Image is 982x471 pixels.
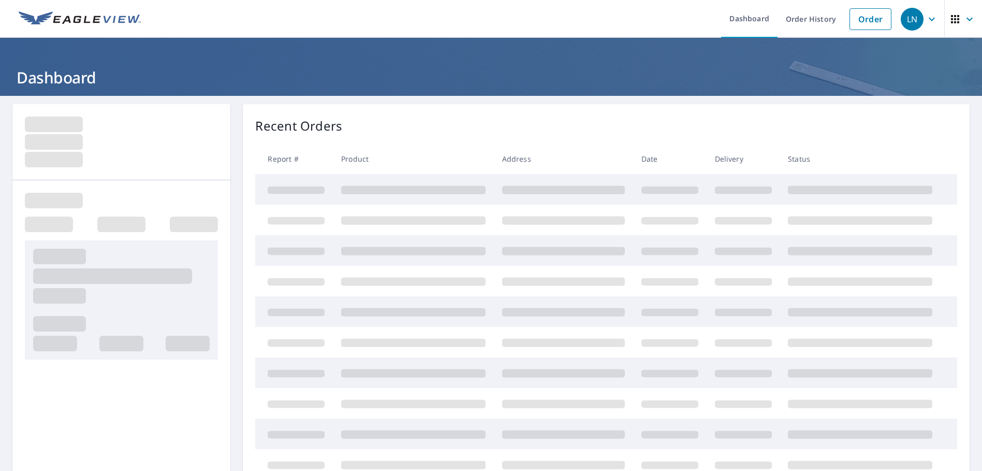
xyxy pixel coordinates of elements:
div: LN [901,8,924,31]
img: EV Logo [19,11,141,27]
th: Report # [255,144,333,174]
th: Delivery [707,144,780,174]
h1: Dashboard [12,67,970,88]
th: Address [494,144,633,174]
th: Status [780,144,941,174]
p: Recent Orders [255,117,342,135]
a: Order [849,8,891,30]
th: Date [633,144,707,174]
th: Product [333,144,494,174]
